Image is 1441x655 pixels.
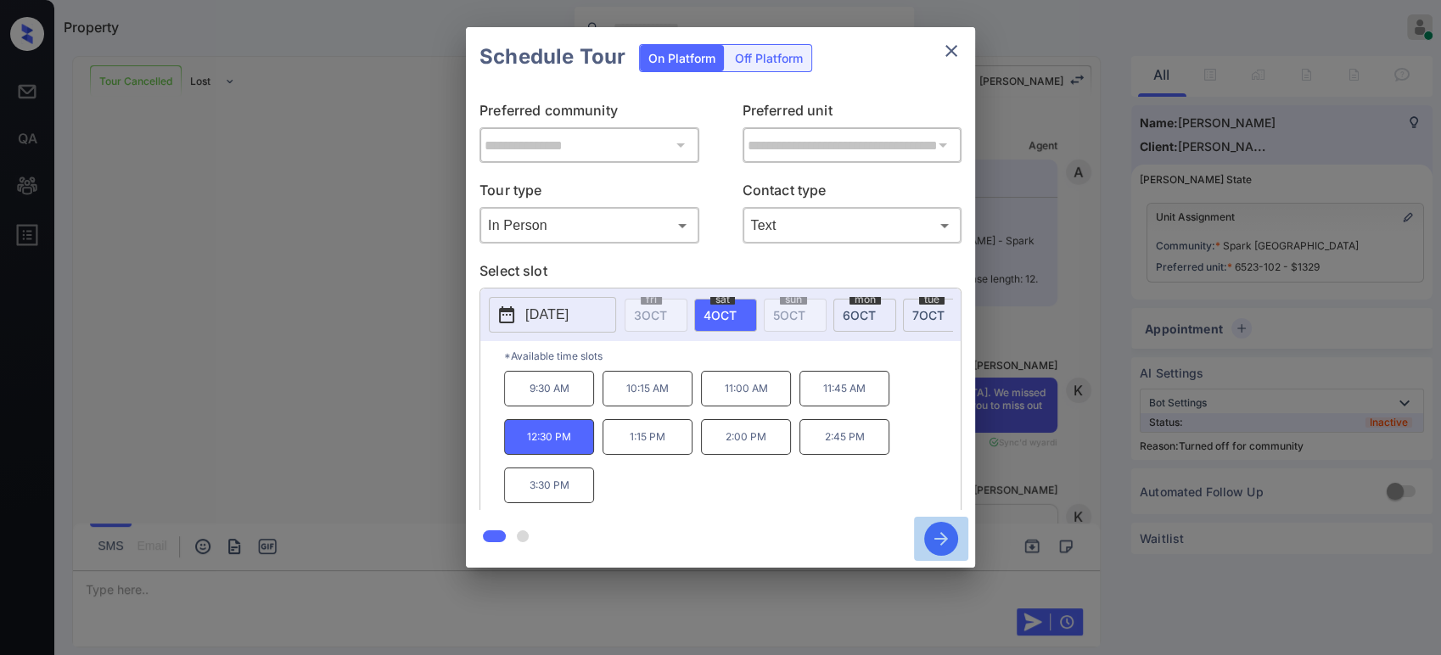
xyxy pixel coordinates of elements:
[833,299,896,332] div: date-select
[640,45,724,71] div: On Platform
[919,294,945,305] span: tue
[934,34,968,68] button: close
[701,371,791,406] p: 11:00 AM
[466,27,639,87] h2: Schedule Tour
[704,308,737,322] span: 4 OCT
[799,371,889,406] p: 11:45 AM
[504,341,961,371] p: *Available time slots
[799,419,889,455] p: 2:45 PM
[843,308,876,322] span: 6 OCT
[479,180,699,207] p: Tour type
[603,371,692,406] p: 10:15 AM
[849,294,881,305] span: mon
[903,299,966,332] div: date-select
[747,211,958,239] div: Text
[479,260,962,288] p: Select slot
[484,211,695,239] div: In Person
[701,419,791,455] p: 2:00 PM
[479,100,699,127] p: Preferred community
[525,305,569,325] p: [DATE]
[504,467,594,503] p: 3:30 PM
[504,371,594,406] p: 9:30 AM
[914,517,968,561] button: btn-next
[603,419,692,455] p: 1:15 PM
[504,419,594,455] p: 12:30 PM
[694,299,757,332] div: date-select
[710,294,735,305] span: sat
[912,308,945,322] span: 7 OCT
[743,100,962,127] p: Preferred unit
[726,45,811,71] div: Off Platform
[743,180,962,207] p: Contact type
[489,297,616,333] button: [DATE]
